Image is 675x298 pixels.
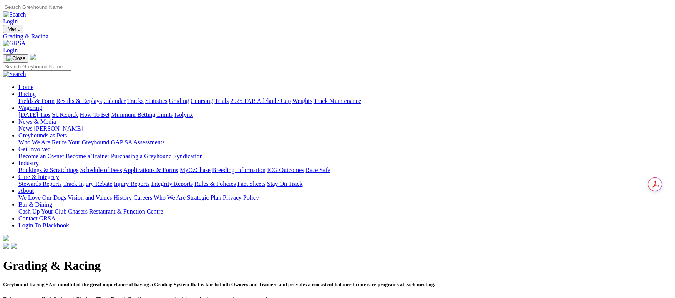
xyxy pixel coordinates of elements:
[169,98,189,104] a: Grading
[8,26,20,32] span: Menu
[18,201,52,208] a: Bar & Dining
[3,3,71,11] input: Search
[18,180,61,187] a: Stewards Reports
[34,125,83,132] a: [PERSON_NAME]
[18,84,33,90] a: Home
[18,111,50,118] a: [DATE] Tips
[18,118,56,125] a: News & Media
[174,111,193,118] a: Isolynx
[230,98,291,104] a: 2025 TAB Adelaide Cup
[3,18,18,25] a: Login
[18,208,66,215] a: Cash Up Your Club
[18,160,39,166] a: Industry
[18,208,672,215] div: Bar & Dining
[305,167,330,173] a: Race Safe
[18,194,66,201] a: We Love Our Dogs
[11,243,17,249] img: twitter.svg
[113,194,132,201] a: History
[80,167,122,173] a: Schedule of Fees
[18,194,672,201] div: About
[6,55,25,61] img: Close
[292,98,312,104] a: Weights
[223,194,259,201] a: Privacy Policy
[3,63,71,71] input: Search
[212,167,265,173] a: Breeding Information
[154,194,186,201] a: Who We Are
[18,180,672,187] div: Care & Integrity
[18,146,51,152] a: Get Involved
[173,153,202,159] a: Syndication
[18,167,672,174] div: Industry
[18,132,67,139] a: Greyhounds as Pets
[237,180,265,187] a: Fact Sheets
[111,139,165,146] a: GAP SA Assessments
[63,180,112,187] a: Track Injury Rebate
[3,71,26,78] img: Search
[187,194,221,201] a: Strategic Plan
[123,167,178,173] a: Applications & Forms
[18,153,64,159] a: Become an Owner
[267,167,304,173] a: ICG Outcomes
[3,11,26,18] img: Search
[180,167,211,173] a: MyOzChase
[80,111,110,118] a: How To Bet
[18,139,672,146] div: Greyhounds as Pets
[127,98,144,104] a: Tracks
[68,208,163,215] a: Chasers Restaurant & Function Centre
[18,125,32,132] a: News
[30,54,36,60] img: logo-grsa-white.png
[18,98,672,104] div: Racing
[52,139,109,146] a: Retire Your Greyhound
[133,194,152,201] a: Careers
[18,111,672,118] div: Wagering
[145,98,168,104] a: Statistics
[18,222,69,228] a: Login To Blackbook
[66,153,109,159] a: Become a Trainer
[114,180,149,187] a: Injury Reports
[68,194,112,201] a: Vision and Values
[111,153,172,159] a: Purchasing a Greyhound
[3,235,9,241] img: logo-grsa-white.png
[3,47,18,53] a: Login
[267,180,302,187] a: Stay On Track
[3,40,26,47] img: GRSA
[18,167,78,173] a: Bookings & Scratchings
[3,54,28,63] button: Toggle navigation
[3,243,9,249] img: facebook.svg
[111,111,173,118] a: Minimum Betting Limits
[214,98,229,104] a: Trials
[18,91,36,97] a: Racing
[18,139,50,146] a: Who We Are
[3,258,672,273] h1: Grading & Racing
[18,125,672,132] div: News & Media
[18,187,34,194] a: About
[191,98,213,104] a: Coursing
[18,153,672,160] div: Get Involved
[56,98,102,104] a: Results & Replays
[18,215,55,222] a: Contact GRSA
[3,25,23,33] button: Toggle navigation
[18,104,42,111] a: Wagering
[3,281,672,288] h5: Greyhound Racing SA is mindful of the great importance of having a Grading System that is fair to...
[151,180,193,187] a: Integrity Reports
[18,174,59,180] a: Care & Integrity
[194,180,236,187] a: Rules & Policies
[52,111,78,118] a: SUREpick
[3,33,672,40] a: Grading & Racing
[103,98,126,104] a: Calendar
[18,98,55,104] a: Fields & Form
[314,98,361,104] a: Track Maintenance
